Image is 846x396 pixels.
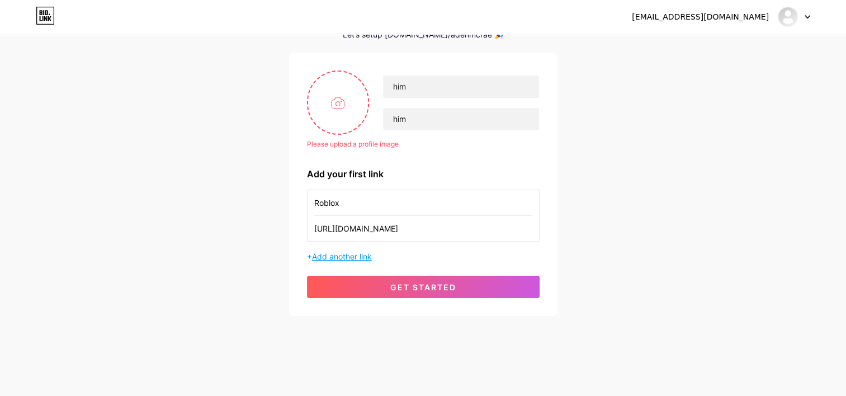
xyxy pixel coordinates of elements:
[307,251,540,262] div: +
[312,252,372,261] span: Add another link
[307,276,540,298] button: get started
[777,6,798,27] img: adenmcrae
[307,139,540,149] div: Please upload a profile image
[383,76,538,98] input: Your name
[289,30,557,39] div: Let’s setup [DOMAIN_NAME]/adenmcrae 🎉
[314,190,532,215] input: Link name (My Instagram)
[307,167,540,181] div: Add your first link
[632,11,769,23] div: [EMAIL_ADDRESS][DOMAIN_NAME]
[314,216,532,241] input: URL (https://instagram.com/yourname)
[390,282,456,292] span: get started
[383,108,538,130] input: bio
